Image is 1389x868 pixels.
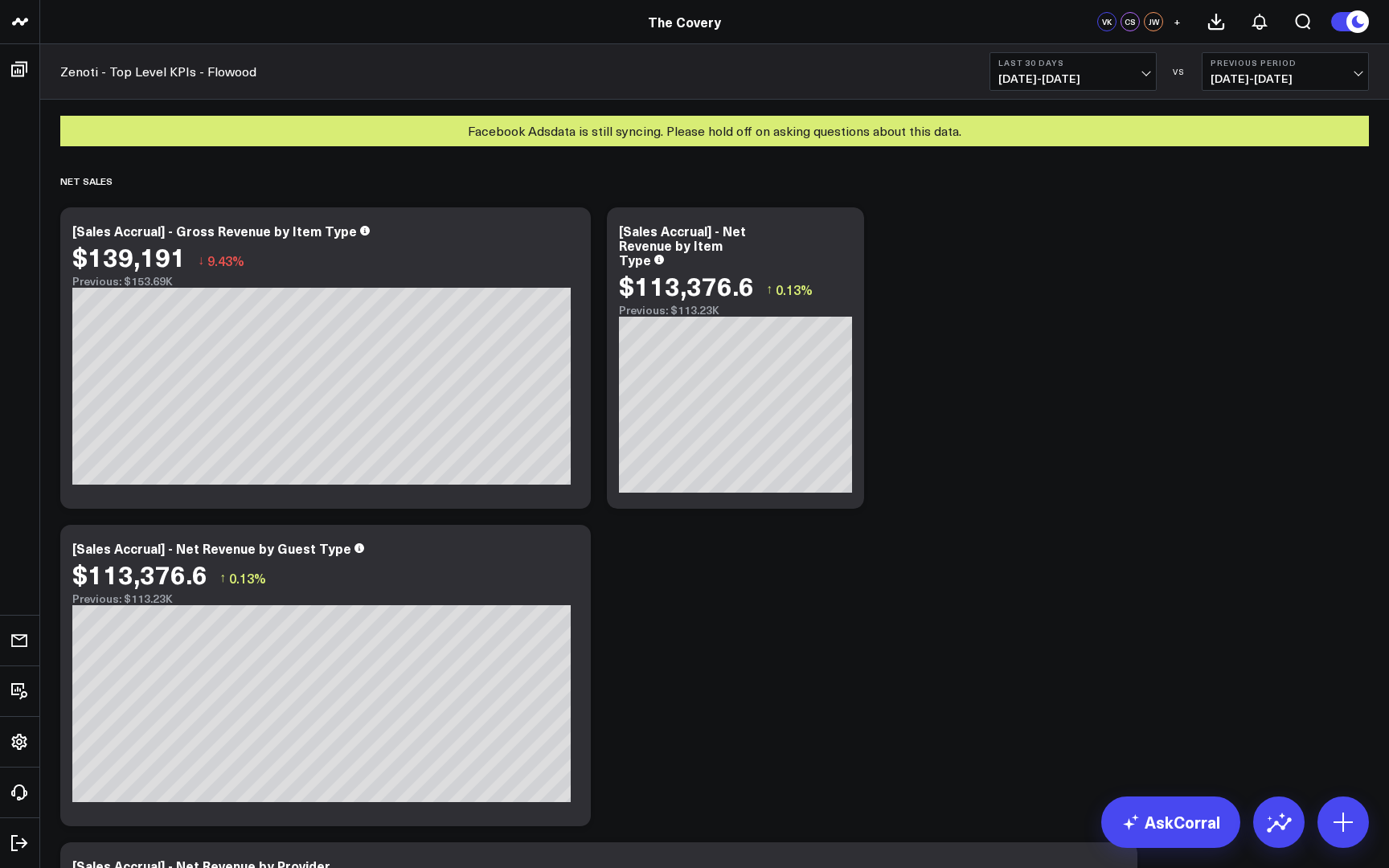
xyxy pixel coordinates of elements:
span: [DATE] - [DATE] [1211,72,1360,85]
b: Last 30 Days [998,58,1148,68]
a: The Covery [648,13,721,31]
div: VS [1165,67,1194,76]
div: Facebook Ads data is still syncing. Please hold off on asking questions about this data. [60,116,1369,146]
button: + [1167,12,1186,31]
div: [Sales Accrual] - Net Revenue by Guest Type [72,539,351,557]
span: + [1174,16,1181,27]
span: 0.13% [776,280,813,298]
div: CS [1121,12,1140,31]
div: VK [1097,12,1117,31]
span: ↑ [219,567,226,588]
div: $113,376.6 [619,271,754,300]
span: [DATE] - [DATE] [998,72,1148,85]
button: Last 30 Days[DATE]-[DATE] [990,52,1157,91]
a: Zenoti - Top Level KPIs - Flowood [60,63,256,80]
b: Previous Period [1211,58,1360,68]
div: [Sales Accrual] - Net Revenue by Item Type [619,222,746,268]
div: Net Sales [60,162,113,199]
button: Previous Period[DATE]-[DATE] [1202,52,1369,91]
span: 0.13% [229,569,266,587]
div: [Sales Accrual] - Gross Revenue by Item Type [72,222,357,240]
span: ↓ [198,250,204,271]
div: Previous: $113.23K [619,304,852,317]
div: Previous: $113.23K [72,592,579,605]
div: JW [1144,12,1163,31]
div: $139,191 [72,242,186,271]
span: 9.43% [207,252,244,269]
span: ↑ [766,279,772,300]
div: Previous: $153.69K [72,275,579,288]
div: $113,376.6 [72,559,207,588]
a: AskCorral [1101,796,1240,848]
